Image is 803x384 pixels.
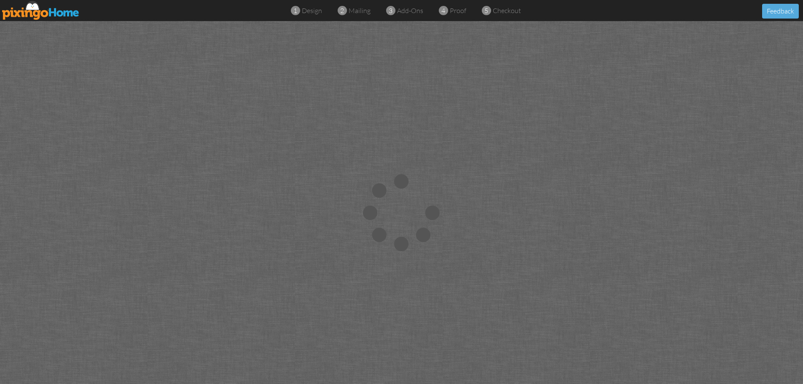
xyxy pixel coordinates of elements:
span: proof [450,6,466,15]
span: 4 [441,6,445,16]
button: Feedback [762,4,799,19]
span: design [302,6,322,15]
span: 3 [389,6,392,16]
span: checkout [493,6,521,15]
span: add-ons [397,6,423,15]
span: 1 [293,6,297,16]
span: 5 [484,6,488,16]
span: 2 [340,6,344,16]
span: mailing [349,6,371,15]
img: pixingo logo [2,1,80,20]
